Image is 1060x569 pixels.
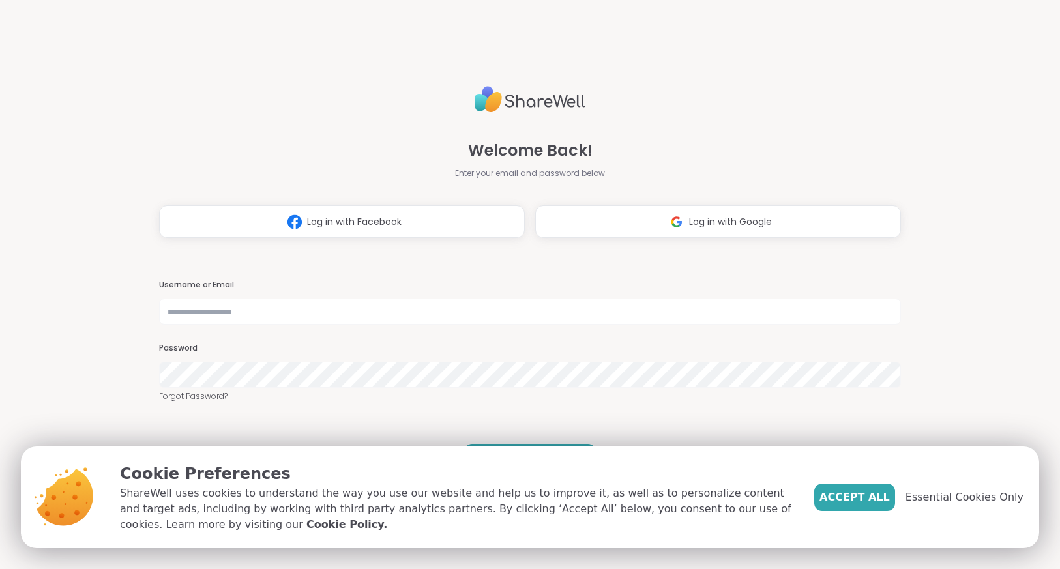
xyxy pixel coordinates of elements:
[689,215,772,229] span: Log in with Google
[464,444,596,471] button: LOG IN
[307,215,402,229] span: Log in with Facebook
[159,205,525,238] button: Log in with Facebook
[159,343,901,354] h3: Password
[468,139,593,162] span: Welcome Back!
[455,168,605,179] span: Enter your email and password below
[819,489,890,505] span: Accept All
[905,489,1023,505] span: Essential Cookies Only
[159,390,901,402] a: Forgot Password?
[814,484,895,511] button: Accept All
[159,280,901,291] h3: Username or Email
[120,486,793,533] p: ShareWell uses cookies to understand the way you use our website and help us to improve it, as we...
[120,462,793,486] p: Cookie Preferences
[475,81,585,118] img: ShareWell Logo
[282,210,307,234] img: ShareWell Logomark
[664,210,689,234] img: ShareWell Logomark
[306,517,387,533] a: Cookie Policy.
[535,205,901,238] button: Log in with Google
